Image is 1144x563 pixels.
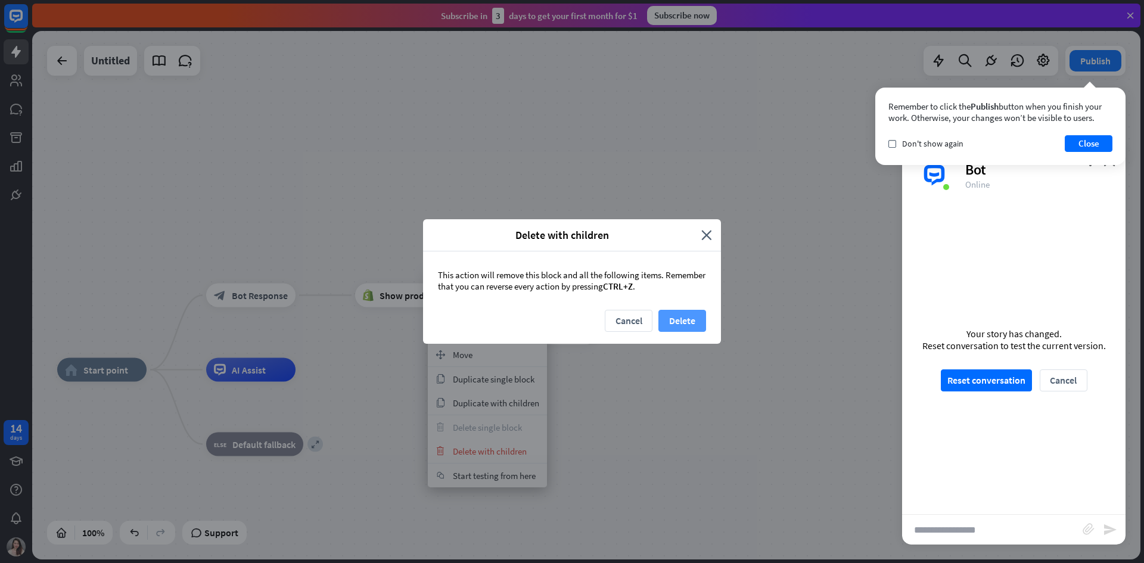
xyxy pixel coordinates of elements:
[1103,522,1117,537] i: send
[965,160,1111,179] div: Bot
[432,228,692,242] span: Delete with children
[658,310,706,332] button: Delete
[902,138,963,149] span: Don't show again
[965,179,1111,190] div: Online
[1083,523,1095,535] i: block_attachment
[605,310,652,332] button: Cancel
[922,340,1106,352] div: Reset conversation to test the current version.
[701,228,712,242] i: close
[1065,135,1112,152] button: Close
[10,5,45,41] button: Open LiveChat chat widget
[922,328,1106,340] div: Your story has changed.
[941,369,1032,391] button: Reset conversation
[888,101,1112,123] div: Remember to click the button when you finish your work. Otherwise, your changes won’t be visible ...
[1040,369,1087,391] button: Cancel
[603,281,633,292] span: CTRL+Z
[971,101,999,112] span: Publish
[423,251,721,310] div: This action will remove this block and all the following items. Remember that you can reverse eve...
